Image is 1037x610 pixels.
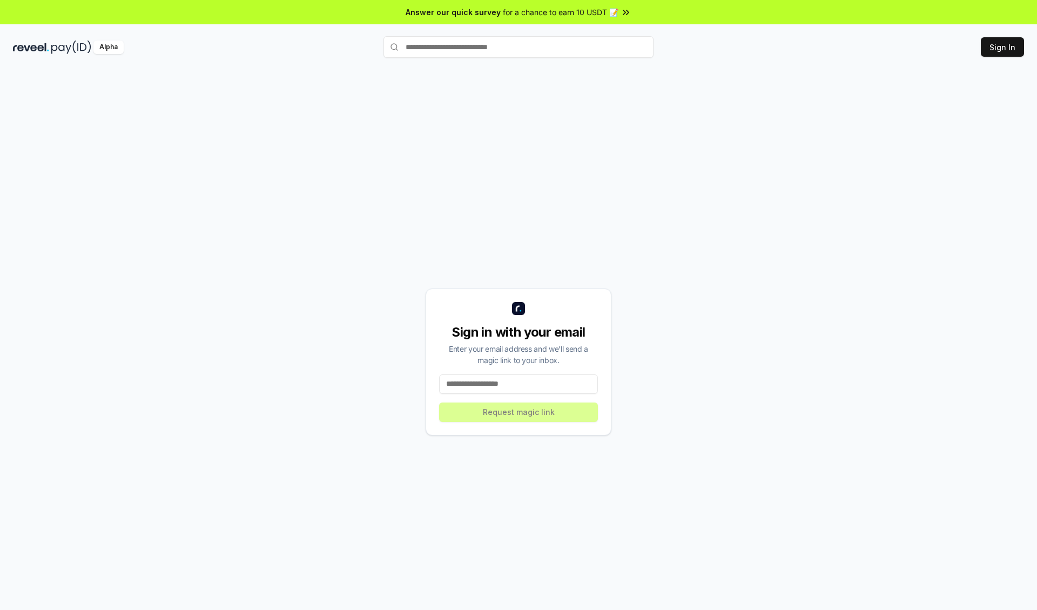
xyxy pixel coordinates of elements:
span: for a chance to earn 10 USDT 📝 [503,6,618,18]
div: Alpha [93,41,124,54]
div: Sign in with your email [439,324,598,341]
span: Answer our quick survey [406,6,501,18]
img: reveel_dark [13,41,49,54]
button: Sign In [981,37,1024,57]
img: logo_small [512,302,525,315]
div: Enter your email address and we’ll send a magic link to your inbox. [439,343,598,366]
img: pay_id [51,41,91,54]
